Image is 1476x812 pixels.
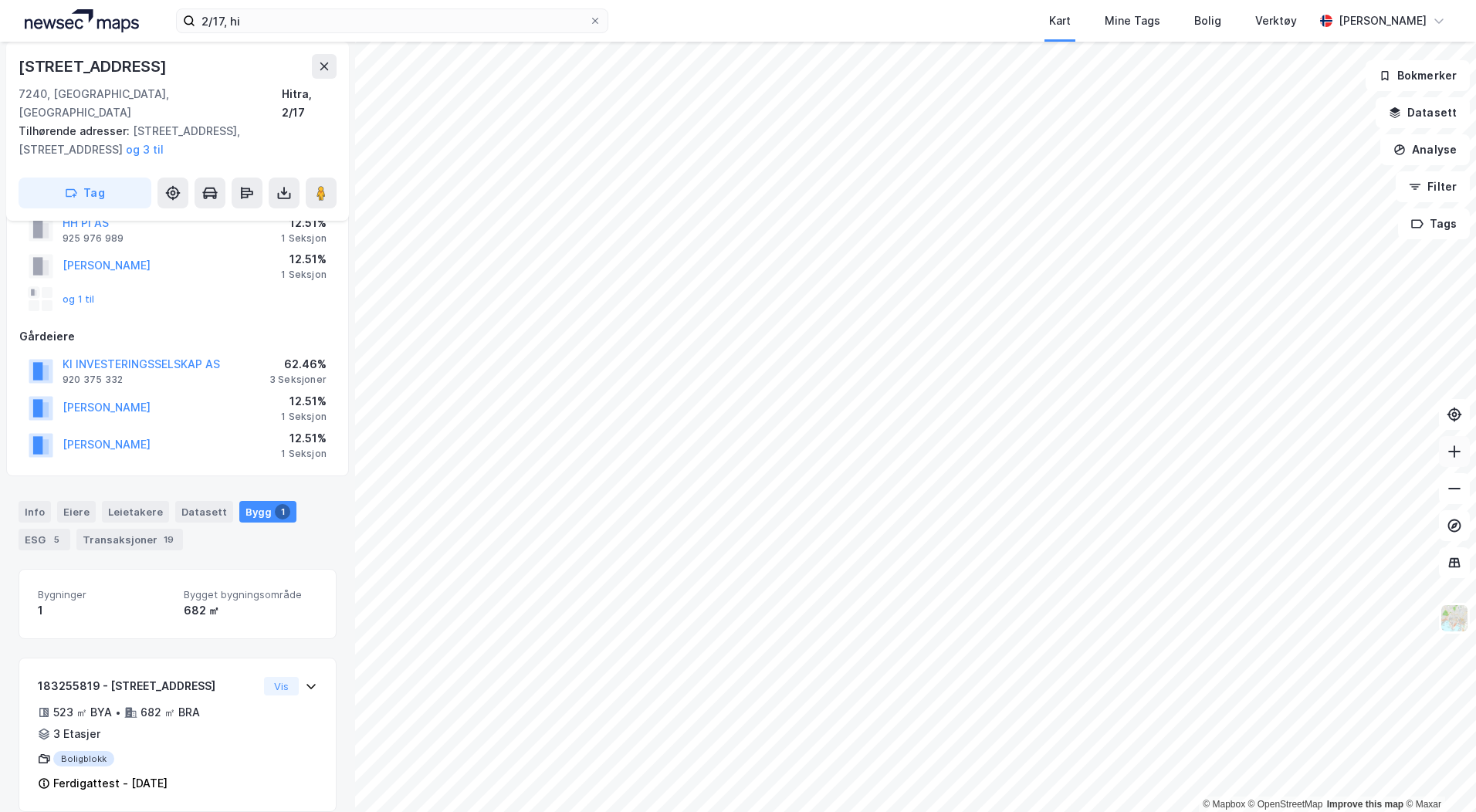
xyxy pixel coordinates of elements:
div: Eiere [57,501,96,523]
button: Tags [1398,208,1470,239]
div: 3 Etasjer [53,725,100,743]
div: Verktøy [1255,12,1297,30]
div: [STREET_ADDRESS] [19,54,170,79]
div: 62.46% [269,355,327,374]
img: Z [1440,604,1469,633]
div: 3 Seksjoner [269,374,327,386]
button: Bokmerker [1366,60,1470,91]
button: Vis [264,677,299,695]
div: 1 Seksjon [281,269,327,281]
div: 920 375 332 [63,374,123,386]
div: 1 Seksjon [281,232,327,245]
div: 12.51% [281,250,327,269]
div: 5 [49,532,64,547]
a: Mapbox [1203,799,1245,810]
div: Mine Tags [1105,12,1160,30]
div: 682 ㎡ BRA [140,703,200,722]
div: Bygg [239,501,296,523]
div: [STREET_ADDRESS], [STREET_ADDRESS] [19,122,324,159]
input: Søk på adresse, matrikkel, gårdeiere, leietakere eller personer [195,9,589,32]
span: Bygget bygningsområde [184,588,317,601]
div: 12.51% [281,214,327,232]
button: Datasett [1376,97,1470,128]
div: 19 [161,532,177,547]
div: Info [19,501,51,523]
div: [PERSON_NAME] [1339,12,1427,30]
div: Datasett [175,501,233,523]
a: OpenStreetMap [1248,799,1323,810]
a: Improve this map [1327,799,1403,810]
div: 1 Seksjon [281,411,327,423]
div: 12.51% [281,429,327,448]
button: Tag [19,178,151,208]
div: 7240, [GEOGRAPHIC_DATA], [GEOGRAPHIC_DATA] [19,85,282,122]
iframe: Chat Widget [1399,738,1476,812]
img: logo.a4113a55bc3d86da70a041830d287a7e.svg [25,9,139,32]
div: Gårdeiere [19,327,336,346]
div: 1 [275,504,290,519]
div: Bolig [1194,12,1221,30]
div: Kart [1049,12,1071,30]
div: 523 ㎡ BYA [53,703,112,722]
div: Hitra, 2/17 [282,85,337,122]
button: Analyse [1380,134,1470,165]
div: Ferdigattest - [DATE] [53,774,168,793]
div: 1 Seksjon [281,448,327,460]
button: Filter [1396,171,1470,202]
div: ESG [19,529,70,550]
div: Kontrollprogram for chat [1399,738,1476,812]
div: 12.51% [281,392,327,411]
div: 925 976 989 [63,232,124,245]
div: 183255819 - [STREET_ADDRESS] [38,677,258,695]
div: Transaksjoner [76,529,183,550]
span: Tilhørende adresser: [19,124,133,137]
div: • [115,706,121,719]
div: 682 ㎡ [184,601,317,620]
span: Bygninger [38,588,171,601]
div: Leietakere [102,501,169,523]
div: 1 [38,601,171,620]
